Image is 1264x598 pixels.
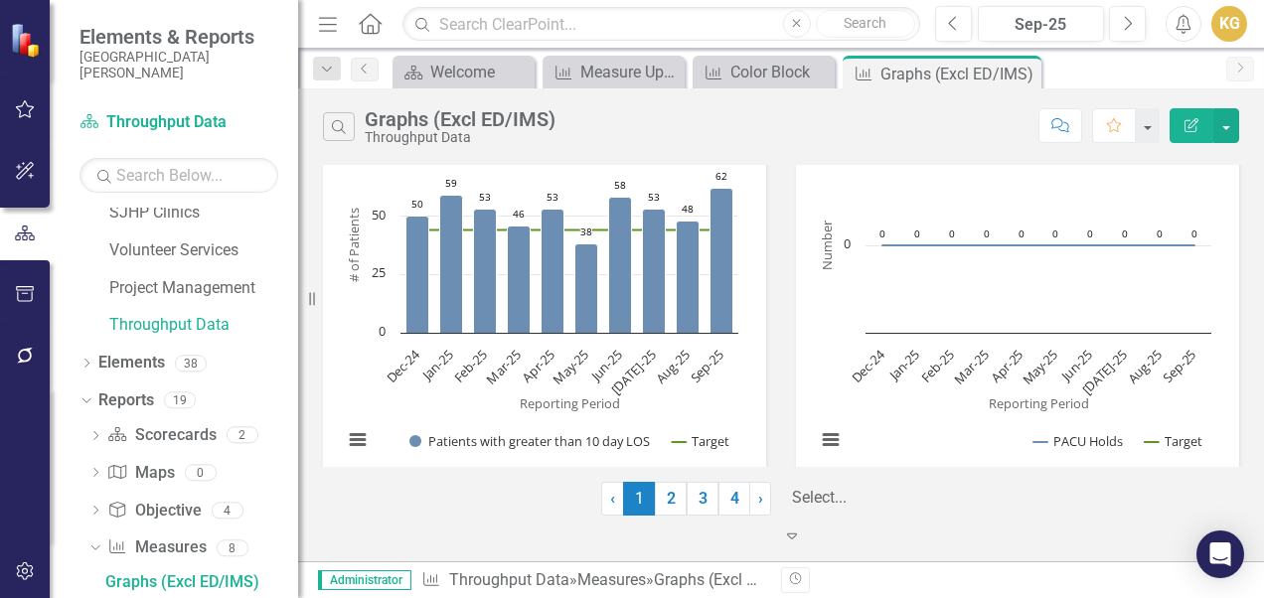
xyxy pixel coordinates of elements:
[1019,346,1061,388] text: May-25
[652,346,694,387] text: Aug-25
[623,482,655,516] span: 1
[164,392,196,409] div: 19
[585,346,625,385] text: Jun-25
[672,432,729,450] button: Show Target
[614,178,626,192] text: 58
[508,225,531,333] path: Mar-25, 46. Patients with greater than 10 day LOS.
[711,188,733,333] path: Sep-25, 62. Patients with greater than 10 day LOS.
[914,226,920,240] text: 0
[580,60,680,84] div: Measure Update Report
[109,239,298,262] a: Volunteer Services
[417,346,457,385] text: Jan-25
[1157,226,1163,240] text: 0
[1087,226,1093,240] text: 0
[610,489,615,508] span: ‹
[758,489,763,508] span: ›
[445,176,457,190] text: 59
[1196,530,1244,578] div: Open Intercom Messenger
[1078,346,1131,398] text: [DATE]-25
[98,352,165,374] a: Elements
[379,322,386,340] text: 0
[547,190,558,204] text: 53
[333,148,756,471] div: Chart. Highcharts interactive chart.
[978,6,1104,42] button: Sep-25
[817,426,845,454] button: View chart menu, Chart
[227,427,258,444] div: 2
[550,346,592,388] text: May-25
[107,536,206,559] a: Measures
[949,226,955,240] text: 0
[482,346,524,387] text: Mar-25
[844,15,886,31] span: Search
[609,197,632,333] path: Jun-25, 58. Patients with greater than 10 day LOS.
[406,216,429,333] path: Dec-24, 50. Patients with greater than 10 day LOS.
[580,224,592,238] text: 38
[513,207,525,221] text: 46
[806,148,1229,471] div: Chart. Highcharts interactive chart.
[449,570,569,589] a: Throughput Data
[185,464,217,481] div: 0
[10,23,45,58] img: ClearPoint Strategy
[655,482,687,516] a: 2
[79,49,278,81] small: [GEOGRAPHIC_DATA][PERSON_NAME]
[1211,6,1247,42] button: KG
[730,60,830,84] div: Color Block
[643,209,666,333] path: Jul-25, 53. Patients with greater than 10 day LOS.
[917,346,958,386] text: Feb-25
[372,206,386,224] text: 50
[333,148,748,471] svg: Interactive chart
[682,202,694,216] text: 48
[79,25,278,49] span: Elements & Reports
[397,60,530,84] a: Welcome
[1056,346,1096,385] text: Jun-25
[844,234,851,252] text: 0
[479,190,491,204] text: 53
[575,243,598,333] path: May-25, 38. Patients with greater than 10 day LOS.
[109,202,298,224] a: SJHP Clinics
[406,188,733,333] g: Patients with greater than 10 day LOS, series 1 of 2. Bar series with 10 bars.
[1122,226,1128,240] text: 0
[450,346,491,386] text: Feb-25
[107,500,201,523] a: Objective
[421,569,766,592] div: » »
[98,389,154,412] a: Reports
[365,130,555,145] div: Throughput Data
[365,108,555,130] div: Graphs (Excl ED/IMS)
[1033,432,1124,450] button: Show PACU Holds
[648,190,660,204] text: 53
[79,158,278,193] input: Search Below...
[1052,226,1058,240] text: 0
[542,209,564,333] path: Apr-25, 53. Patients with greater than 10 day LOS.
[100,566,298,598] a: Graphs (Excl ED/IMS)
[1191,226,1197,240] text: 0
[318,570,411,590] span: Administrator
[883,346,923,385] text: Jan-25
[985,13,1097,37] div: Sep-25
[607,346,660,398] text: [DATE]-25
[989,394,1089,412] text: Reporting Period
[880,62,1036,86] div: Graphs (Excl ED/IMS)
[816,10,915,38] button: Search
[411,197,423,211] text: 50
[577,570,646,589] a: Measures
[796,78,1239,476] div: Double-Click to Edit
[212,502,243,519] div: 4
[1124,346,1166,387] text: Aug-25
[1145,432,1202,450] button: Show Target
[987,346,1027,385] text: Apr-25
[698,60,830,84] a: Color Block
[1019,226,1025,240] text: 0
[383,345,424,386] text: Dec-24
[217,539,248,556] div: 8
[848,345,889,386] text: Dec-24
[372,263,386,281] text: 25
[677,221,700,333] path: Aug-25, 48. Patients with greater than 10 day LOS.
[718,482,750,516] a: 4
[715,169,727,183] text: 62
[107,462,174,485] a: Maps
[175,355,207,372] div: 38
[818,220,836,270] text: Number
[806,148,1221,471] svg: Interactive chart
[518,346,557,385] text: Apr-25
